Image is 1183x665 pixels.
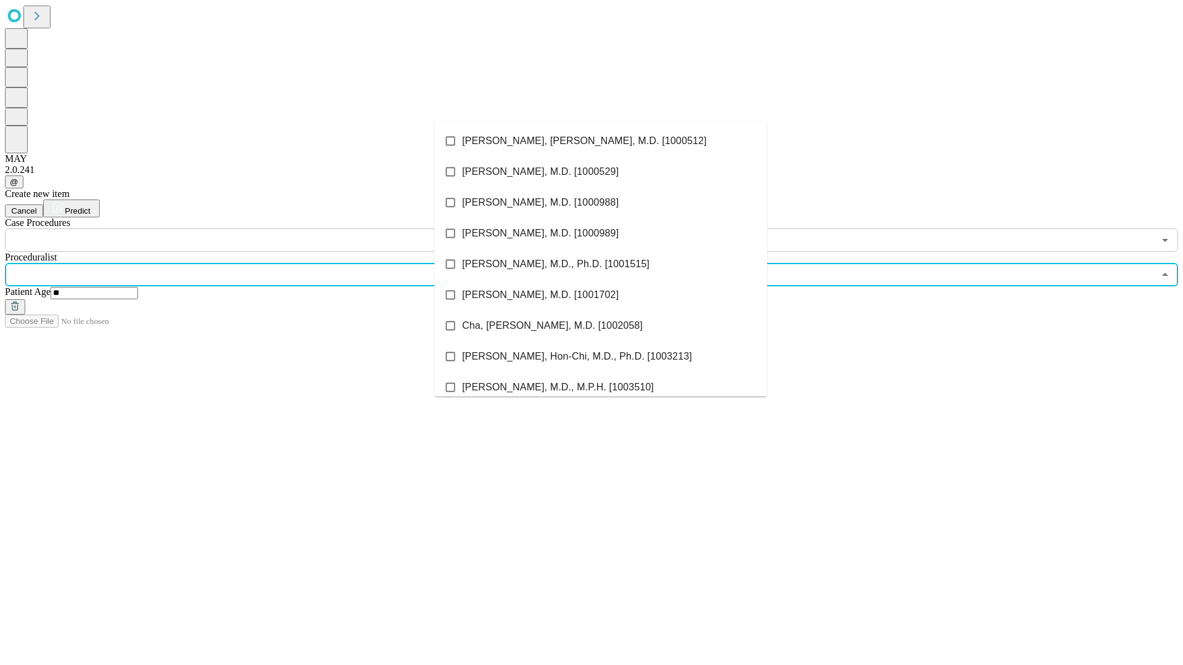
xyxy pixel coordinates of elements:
[462,164,619,179] span: [PERSON_NAME], M.D. [1000529]
[5,188,70,199] span: Create new item
[462,195,619,210] span: [PERSON_NAME], M.D. [1000988]
[11,206,37,216] span: Cancel
[5,252,57,262] span: Proceduralist
[43,199,100,217] button: Predict
[5,153,1178,164] div: MAY
[65,206,90,216] span: Predict
[5,204,43,217] button: Cancel
[5,217,70,228] span: Scheduled Procedure
[462,226,619,241] span: [PERSON_NAME], M.D. [1000989]
[462,318,643,333] span: Cha, [PERSON_NAME], M.D. [1002058]
[1157,266,1174,283] button: Close
[5,175,23,188] button: @
[462,380,654,395] span: [PERSON_NAME], M.D., M.P.H. [1003510]
[462,257,649,272] span: [PERSON_NAME], M.D., Ph.D. [1001515]
[5,286,51,297] span: Patient Age
[462,349,692,364] span: [PERSON_NAME], Hon-Chi, M.D., Ph.D. [1003213]
[5,164,1178,175] div: 2.0.241
[10,177,18,187] span: @
[462,134,707,148] span: [PERSON_NAME], [PERSON_NAME], M.D. [1000512]
[1157,232,1174,249] button: Open
[462,288,619,302] span: [PERSON_NAME], M.D. [1001702]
